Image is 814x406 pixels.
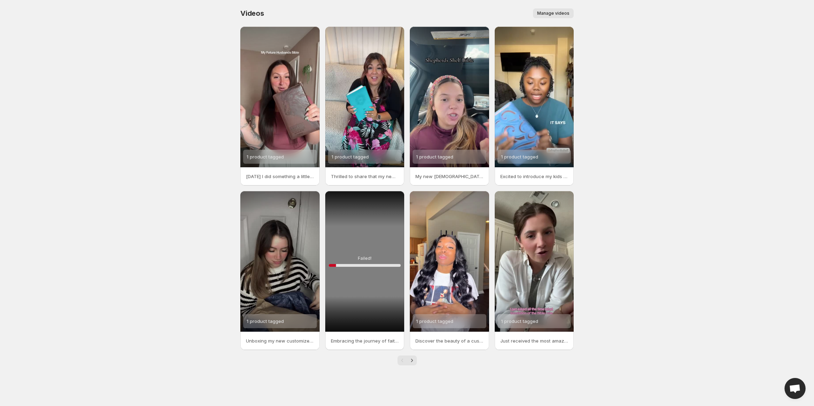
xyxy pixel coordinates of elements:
[500,337,568,344] p: Just received the most amazing gifts from Shepherds Shelf Perfect for anyone on your list
[500,173,568,180] p: Excited to introduce my kids to their very own personalized [DEMOGRAPHIC_DATA] This is going to b...
[537,11,569,16] span: Manage videos
[415,337,483,344] p: Discover the beauty of a custom [DEMOGRAPHIC_DATA] at ShepherdsShelf Perfect for your personal jo...
[358,256,372,261] p: Failed!
[501,318,538,324] span: 1 product tagged
[416,318,453,324] span: 1 product tagged
[785,378,806,399] a: Open chat
[415,173,483,180] p: My new [DEMOGRAPHIC_DATA] from ShepherdsShelf has arrived and I couldnt be more excited Each page...
[246,337,314,344] p: Unboxing my new customized [DEMOGRAPHIC_DATA] [DATE] Cant wait to dive into the Word with this be...
[247,154,284,160] span: 1 product tagged
[398,356,417,365] nav: Pagination
[331,173,399,180] p: Thrilled to share that my new [DEMOGRAPHIC_DATA] from ShepherdsShelf has arrived Its everything I...
[332,154,369,160] span: 1 product tagged
[240,9,264,18] span: Videos
[246,173,314,180] p: [DATE] I did something a little unconventional I bought a [DEMOGRAPHIC_DATA] for my future husband
[247,318,284,324] span: 1 product tagged
[501,154,538,160] span: 1 product tagged
[331,337,399,344] p: Embracing the journey of faith Ready to dive into the [DEMOGRAPHIC_DATA] and discover the wisdom ...
[416,154,453,160] span: 1 product tagged
[533,8,574,18] button: Manage videos
[407,356,417,365] button: Next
